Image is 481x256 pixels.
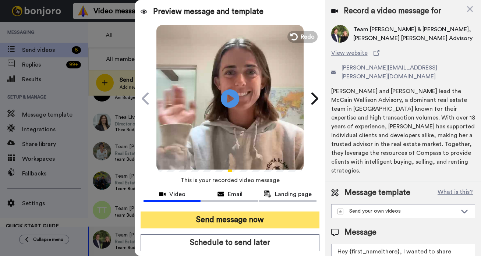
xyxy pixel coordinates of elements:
[344,187,410,198] span: Message template
[342,63,475,81] span: [PERSON_NAME][EMAIL_ADDRESS][PERSON_NAME][DOMAIN_NAME]
[169,190,185,199] span: Video
[275,190,312,199] span: Landing page
[180,172,280,188] span: This is your recorded video message
[331,49,368,57] span: View website
[344,227,376,238] span: Message
[331,87,475,175] div: [PERSON_NAME] and [PERSON_NAME] lead the McCain Wallison Advisory, a dominant real estate team in...
[435,187,475,198] button: What is this?
[337,209,343,214] img: demo-template.svg
[228,190,243,199] span: Email
[337,207,457,215] div: Send your own videos
[141,234,319,251] button: Schedule to send later
[331,49,475,57] a: View website
[141,211,319,228] button: Send message now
